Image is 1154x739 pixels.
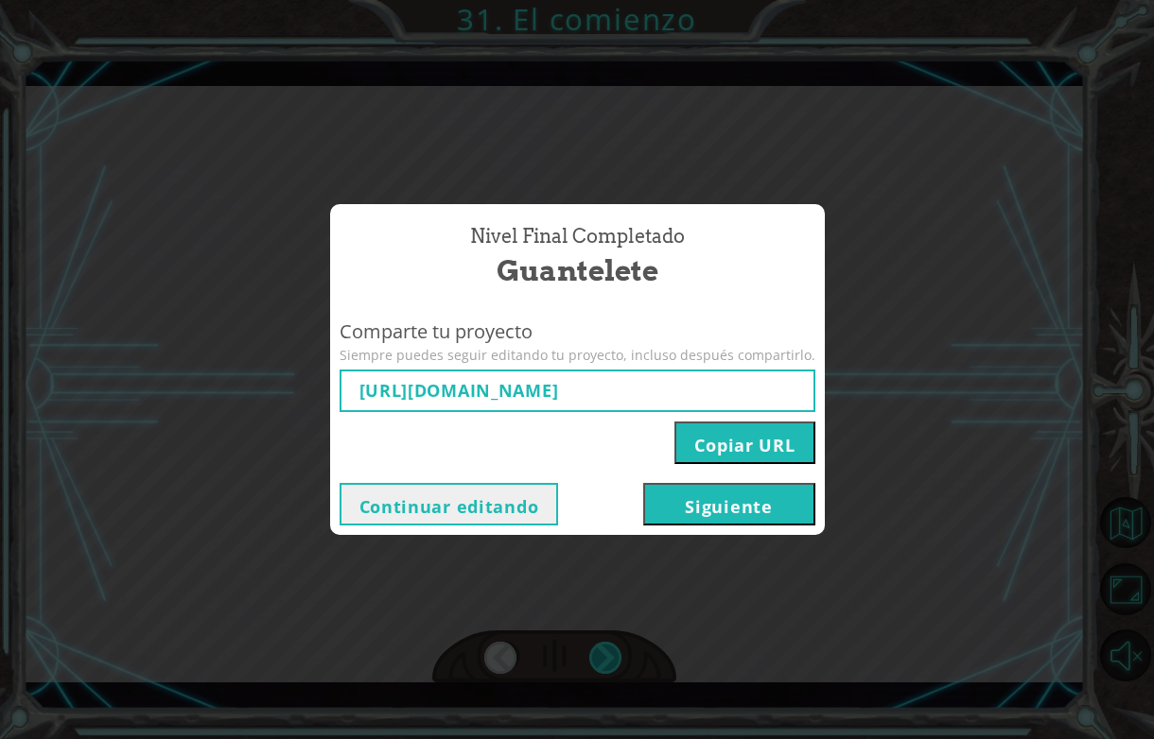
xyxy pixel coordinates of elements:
[340,318,815,346] span: Comparte tu proyecto
[340,346,815,365] span: Siempre puedes seguir editando tu proyecto, incluso después compartirlo.
[674,421,814,464] button: Copiar URL
[497,250,658,291] span: Guantelete
[470,223,685,250] span: Nivel final Completado
[340,483,559,525] button: Continuar editando
[643,483,815,525] button: Siguiente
